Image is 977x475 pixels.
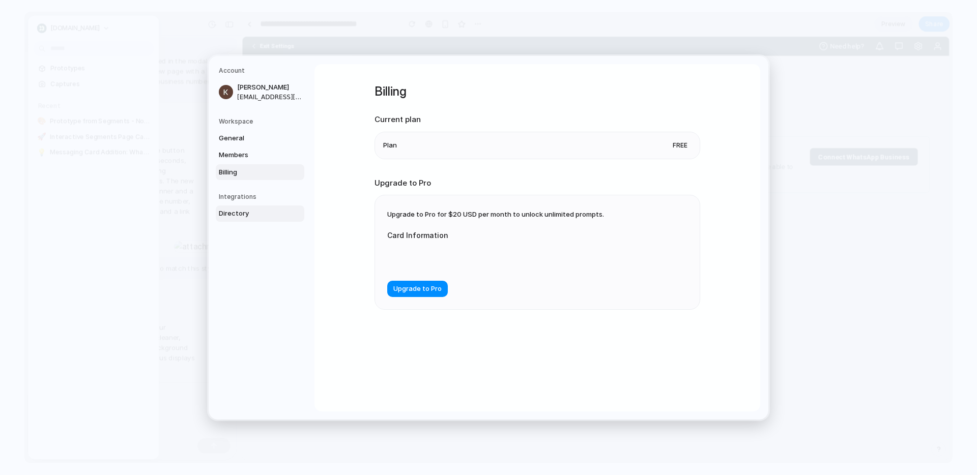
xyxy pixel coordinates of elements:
div: Personal Settings [26,75,83,85]
span: General [219,133,284,143]
p: This is a description. [127,78,847,88]
span: Billing [219,167,284,177]
h5: Integrations [219,192,304,201]
button: Connect WhatsApp Business [597,117,711,136]
span: Directory [219,209,284,219]
span: Connect WhatsApp Business [606,122,702,132]
h1: Billing [375,82,700,101]
h2: Current plan [375,114,700,126]
h5: Account [219,66,304,75]
h2: Settings [4,20,110,47]
span: / [152,33,155,43]
span: Plan [383,140,397,150]
a: Billing [216,164,304,180]
span: Need help? [619,2,654,18]
p: Connect your WhatsApp Business account to send messages to your customers directly through WhatsA... [183,132,587,152]
iframe: Secure card payment input frame [395,253,583,262]
h5: Workspace [219,116,304,126]
span: Exit Settings [8,7,54,14]
span: / [182,33,185,43]
button: Label 1 [127,33,150,43]
button: Upgrade to Pro [387,281,448,297]
span: Upgrade to Pro [393,284,442,294]
div: Account Settings [26,53,81,63]
span: Free [669,140,692,150]
span: [PERSON_NAME] [237,82,302,93]
a: General [216,130,304,146]
span: Upgrade to Pro for $20 USD per month to unlock unlimited prompts. [387,210,604,218]
h1: WhatsApp [127,62,847,74]
label: Card Information [387,230,591,241]
h3: Worque [18,109,44,120]
span: Label 3 [187,33,210,43]
button: Need help? [602,2,658,18]
a: Directory [216,205,304,222]
h2: Upgrade to Pro [375,177,700,189]
a: [PERSON_NAME][EMAIL_ADDRESS][PERSON_NAME][DOMAIN_NAME] [216,79,304,105]
button: Label 2 [157,33,180,43]
h3: Connect your WhatsApp Business Account [183,117,587,128]
span: [EMAIL_ADDRESS][PERSON_NAME][DOMAIN_NAME] [237,92,302,101]
a: Members [216,147,304,163]
span: Members [219,150,284,160]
